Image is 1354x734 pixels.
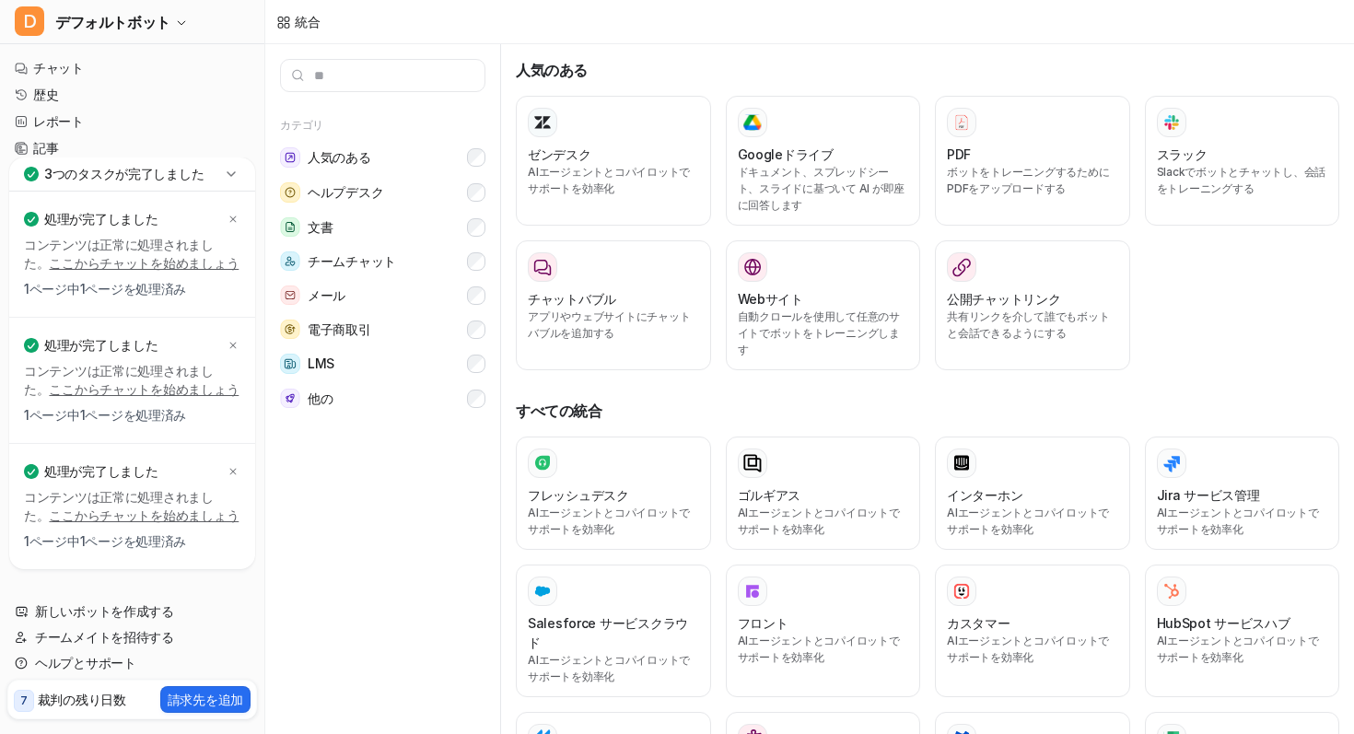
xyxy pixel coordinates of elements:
button: Salesforce サービスクラウドSalesforce サービスクラウドAIエージェントとコパイロットでサポートを効率化 [516,565,711,697]
font: すべての統合 [516,402,602,420]
button: ゼンデスクAIエージェントとコパイロットでサポートを効率化 [516,96,711,226]
button: 他の他の [280,381,485,415]
button: フロントフロントAIエージェントとコパイロットでサポートを効率化 [726,565,921,697]
a: 統合 [276,12,320,31]
button: Jira サービス管理AIエージェントとコパイロットでサポートを効率化 [1145,437,1340,550]
img: カスタマー [952,582,971,600]
font: 中 [67,407,80,423]
font: 他の [308,390,333,406]
a: 記事 [7,135,257,161]
font: 電子商取引 [308,321,371,337]
font: コンテンツは正常に処理されました。 [24,489,214,523]
img: 他の [280,389,300,408]
img: Googleドライブ [743,114,762,131]
img: フロント [743,582,762,600]
font: 裁判の残り日数 [38,692,126,707]
font: 公開チャットリンク [947,291,1060,307]
img: メール [280,285,300,305]
font: 自動クロールを使用して任意のサイトでボットをトレーニングします [738,309,900,356]
button: チームチャットチームチャット [280,244,485,278]
font: 人気のある [516,61,588,79]
font: 処理が完了しました [44,463,158,479]
font: 7 [20,693,28,707]
font: ページを処理済み [85,281,186,297]
a: レポート [7,109,257,134]
font: ボットをトレーニングするためにPDFをアップロードする [947,165,1109,195]
img: 電子商取引 [280,320,300,339]
a: ここからチャットを始めましょう [49,255,239,271]
font: 1ページ [24,281,67,297]
img: LMS [280,354,300,374]
font: コンテンツは正常に処理されました。 [24,363,214,397]
font: 文書 [308,219,333,235]
img: HubSpot サービスハブ [1162,582,1181,600]
img: チームチャット [280,251,300,271]
img: ヘルプデスク [280,182,300,203]
img: Webサイト [743,258,762,276]
font: デフォルトボット [55,13,170,31]
font: 1ページ [24,407,67,423]
font: 1 [80,407,86,423]
font: ゴルギアス [738,487,801,503]
button: ゴルギアスAIエージェントとコパイロットでサポートを効率化 [726,437,921,550]
img: PDF [952,113,971,131]
font: AIエージェントとコパイロットでサポートを効率化 [528,506,690,536]
font: D [23,10,37,32]
font: 歴史 [33,87,58,102]
button: 文書文書 [280,210,485,244]
button: HubSpot サービスハブHubSpot サービスハブAIエージェントとコパイロットでサポートを効率化 [1145,565,1340,697]
font: 共有リンクを介して誰でもボットと会話できるようにする [947,309,1109,340]
a: 歴史 [7,82,257,108]
font: ヘルプとサポート [35,655,136,670]
font: Webサイト [738,291,803,307]
img: 文書 [280,217,300,237]
a: ここからチャットを始めましょう [49,507,239,523]
button: スラックスラックSlackでボットとチャットし、会話をトレーニングする [1145,96,1340,226]
button: フレッシュデスクAIエージェントとコパイロットでサポートを効率化 [516,437,711,550]
a: チームメイトを招待する [7,624,257,650]
font: AIエージェントとコパイロットでサポートを効率化 [1157,506,1319,536]
font: Jira サービス管理 [1157,487,1260,503]
button: WebサイトWebサイト自動クロールを使用して任意のサイトでボットをトレーニングします [726,240,921,370]
font: 請求先を追加 [168,692,243,707]
font: ドキュメント、スプレッドシート、スライドに基づいて AI が即座に回答します [738,165,905,212]
font: ページを処理済み [85,407,186,423]
button: GoogleドライブGoogleドライブドキュメント、スプレッドシート、スライドに基づいて AI が即座に回答します [726,96,921,226]
a: 新しいボットを作成する [7,599,257,624]
button: カスタマーカスタマーAIエージェントとコパイロットでサポートを効率化 [935,565,1130,697]
font: カスタマー [947,615,1010,631]
font: AIエージェントとコパイロットでサポートを効率化 [528,653,690,683]
font: 3つのタスクが完了しました [44,166,204,181]
font: チャットバブル [528,291,616,307]
font: PDF [947,146,971,162]
font: LMS [308,355,334,371]
font: フレッシュデスク [528,487,629,503]
font: フロント [738,615,788,631]
img: Salesforce サービスクラウド [533,582,552,600]
font: レポート [33,113,84,129]
font: 人気のある [308,149,371,165]
a: ヘルプとサポート [7,650,257,676]
font: AIエージェントとコパイロットでサポートを効率化 [947,506,1109,536]
font: ヘルプデスク [308,184,383,200]
button: ヘルプデスクヘルプデスク [280,175,485,210]
a: チャット [7,55,257,81]
font: AIエージェントとコパイロットでサポートを効率化 [738,634,900,664]
font: AIエージェントとコパイロットでサポートを効率化 [1157,634,1319,664]
font: インターホン [947,487,1022,503]
font: 中 [67,533,80,549]
a: ここからチャットを始めましょう [49,381,239,397]
button: 電子商取引電子商取引 [280,312,485,346]
font: AIエージェントとコパイロットでサポートを効率化 [947,634,1109,664]
button: 人気のある人気のある [280,140,485,175]
font: ゼンデスク [528,146,591,162]
font: Salesforce サービスクラウド [528,615,688,650]
font: 処理が完了しました [44,337,158,353]
button: チャットバブルアプリやウェブサイトにチャットバブルを追加する [516,240,711,370]
font: Slackでボットとチャットし、会話をトレーニングする [1157,165,1326,195]
button: PDFPDFボットをトレーニングするためにPDFをアップロードする [935,96,1130,226]
button: インターホンAIエージェントとコパイロットでサポートを効率化 [935,437,1130,550]
font: 1 [80,533,86,549]
font: 中 [67,281,80,297]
